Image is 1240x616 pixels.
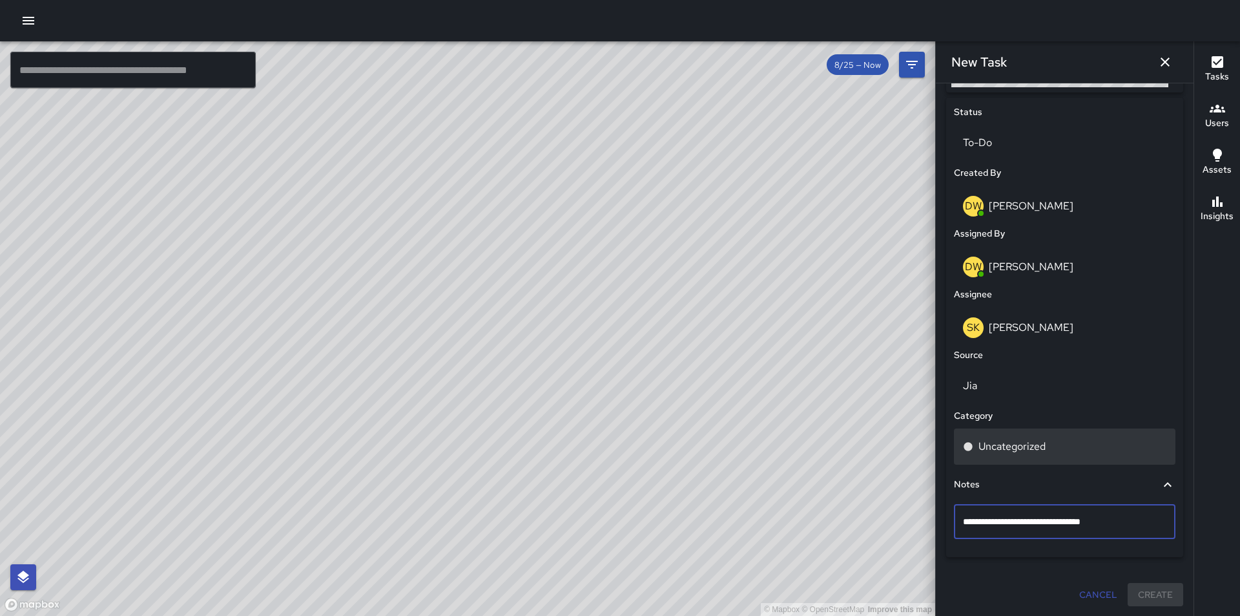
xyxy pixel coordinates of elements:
[1205,70,1229,84] h6: Tasks
[989,260,1073,273] p: [PERSON_NAME]
[963,135,1166,151] p: To-Do
[899,52,925,78] button: Filters
[989,199,1073,213] p: [PERSON_NAME]
[954,470,1175,500] div: Notes
[954,166,1001,180] h6: Created By
[989,321,1073,334] p: [PERSON_NAME]
[1074,583,1122,607] button: Cancel
[1194,47,1240,93] button: Tasks
[954,288,992,302] h6: Assignee
[954,348,983,363] h6: Source
[965,259,982,275] p: DW
[1194,186,1240,233] button: Insights
[1201,209,1234,224] h6: Insights
[954,227,1005,241] h6: Assigned By
[1194,93,1240,140] button: Users
[827,59,889,70] span: 8/25 — Now
[1205,116,1229,131] h6: Users
[967,320,980,335] p: SK
[965,198,982,214] p: DW
[1203,163,1232,177] h6: Assets
[951,52,1007,72] h6: New Task
[978,439,1046,454] p: Uncategorized
[954,409,993,423] h6: Category
[954,105,982,120] h6: Status
[963,378,1166,394] p: Jia
[1194,140,1240,186] button: Assets
[954,478,980,492] h6: Notes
